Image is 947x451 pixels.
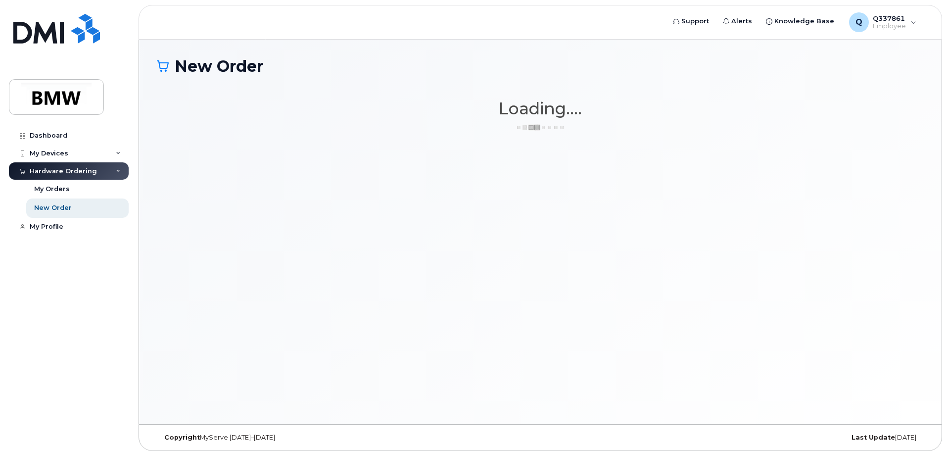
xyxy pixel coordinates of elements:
h1: New Order [157,57,924,75]
h1: Loading.... [157,100,924,117]
img: ajax-loader-3a6953c30dc77f0bf724df975f13086db4f4c1262e45940f03d1251963f1bf2e.gif [516,124,565,131]
div: MyServe [DATE]–[DATE] [157,434,413,442]
strong: Last Update [852,434,895,441]
div: [DATE] [668,434,924,442]
strong: Copyright [164,434,200,441]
